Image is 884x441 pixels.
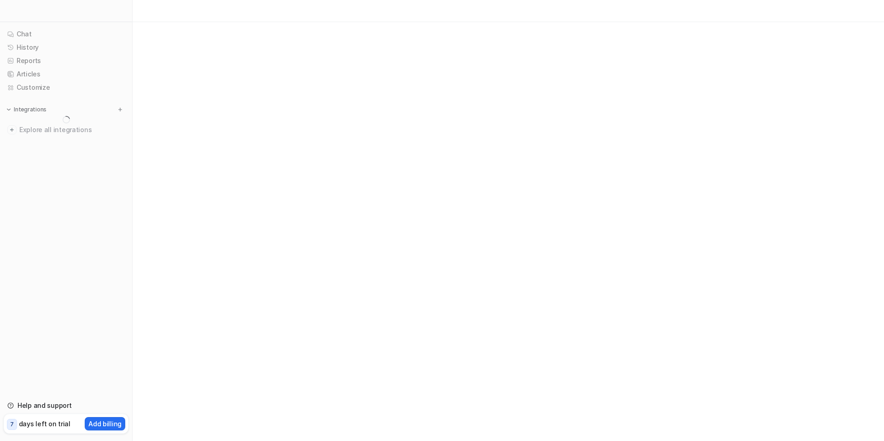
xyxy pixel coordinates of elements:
[4,105,49,114] button: Integrations
[7,125,17,134] img: explore all integrations
[14,106,47,113] p: Integrations
[4,399,128,412] a: Help and support
[4,81,128,94] a: Customize
[4,54,128,67] a: Reports
[10,420,14,429] p: 7
[19,419,70,429] p: days left on trial
[88,419,122,429] p: Add billing
[117,106,123,113] img: menu_add.svg
[6,106,12,113] img: expand menu
[4,123,128,136] a: Explore all integrations
[19,122,125,137] span: Explore all integrations
[85,417,125,430] button: Add billing
[4,28,128,41] a: Chat
[4,68,128,81] a: Articles
[4,41,128,54] a: History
